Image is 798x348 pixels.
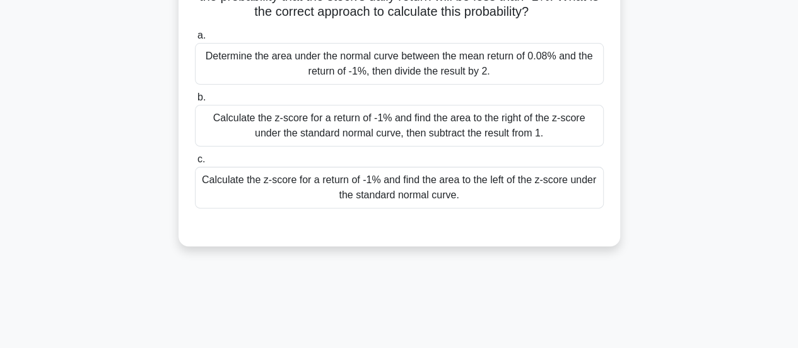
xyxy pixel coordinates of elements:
div: Calculate the z-score for a return of -1% and find the area to the right of the z-score under the... [195,105,604,147]
div: Determine the area under the normal curve between the mean return of 0.08% and the return of -1%,... [195,43,604,85]
span: b. [197,92,206,102]
div: Calculate the z-score for a return of -1% and find the area to the left of the z-score under the ... [195,167,604,208]
span: a. [197,30,206,40]
span: c. [197,153,205,164]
